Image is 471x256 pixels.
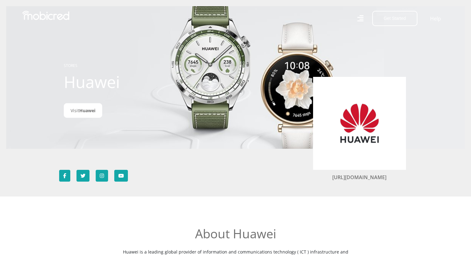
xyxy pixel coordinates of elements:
[64,63,77,68] a: STORES
[332,174,386,181] a: [URL][DOMAIN_NAME]
[430,15,441,23] a: Help
[322,86,397,161] img: Huawei
[59,170,70,182] a: Follow Huawei on Facebook
[79,108,95,113] span: Huawei
[64,72,202,91] h1: Huawei
[114,170,128,182] a: Subscribe to Huawei on YouTube
[96,170,108,182] a: Follow Huawei on Instagram
[76,170,89,182] a: Follow Huawei on Twitter
[22,11,69,20] img: Mobicred
[123,226,349,241] h2: About Huawei
[64,103,102,118] a: VisitHuawei
[372,11,417,26] button: Get Started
